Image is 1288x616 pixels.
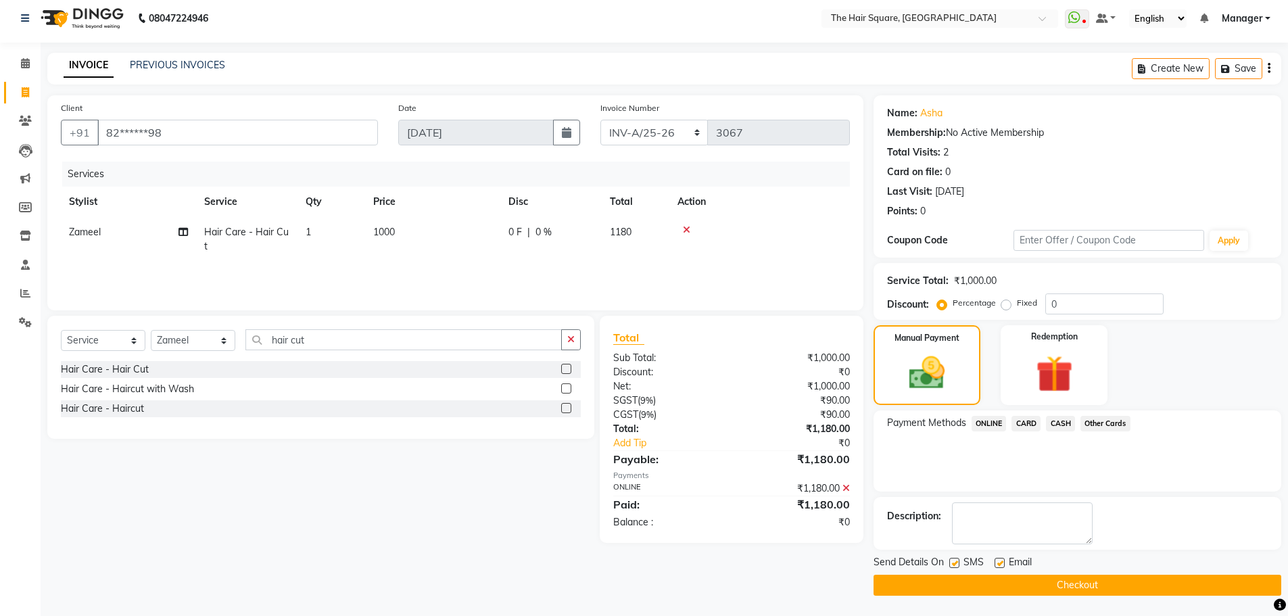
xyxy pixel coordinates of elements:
div: Description: [887,509,941,523]
div: Paid: [603,496,732,513]
span: Total [613,331,644,345]
div: Payable: [603,451,732,467]
div: Hair Care - Haircut with Wash [61,382,194,396]
div: 0 [920,204,926,218]
div: Services [62,162,860,187]
div: ₹1,000.00 [732,351,860,365]
div: ( ) [603,408,732,422]
span: 0 % [535,225,552,239]
div: ONLINE [603,481,732,496]
div: Name: [887,106,917,120]
span: SGST [613,394,638,406]
div: ( ) [603,394,732,408]
span: 9% [641,409,654,420]
div: 0 [945,165,951,179]
div: Points: [887,204,917,218]
button: +91 [61,120,99,145]
div: Discount: [603,365,732,379]
span: CGST [613,408,638,421]
th: Stylist [61,187,196,217]
button: Save [1215,58,1262,79]
span: CARD [1011,416,1041,431]
a: INVOICE [64,53,114,78]
div: Membership: [887,126,946,140]
div: Discount: [887,298,929,312]
th: Price [365,187,500,217]
div: Card on file: [887,165,943,179]
th: Disc [500,187,602,217]
button: Create New [1132,58,1210,79]
input: Search or Scan [245,329,562,350]
div: 2 [943,145,949,160]
label: Redemption [1031,331,1078,343]
div: ₹90.00 [732,394,860,408]
div: ₹1,180.00 [732,451,860,467]
div: Hair Care - Hair Cut [61,362,149,377]
span: Payment Methods [887,416,966,430]
label: Manual Payment [895,332,959,344]
span: Email [1009,555,1032,572]
th: Qty [297,187,365,217]
input: Search by Name/Mobile/Email/Code [97,120,378,145]
span: 1 [306,226,311,238]
a: Asha [920,106,943,120]
div: Hair Care - Haircut [61,402,144,416]
div: ₹1,180.00 [732,496,860,513]
div: Service Total: [887,274,949,288]
span: | [527,225,530,239]
th: Service [196,187,297,217]
div: ₹1,180.00 [732,422,860,436]
span: Other Cards [1080,416,1130,431]
a: PREVIOUS INVOICES [130,59,225,71]
span: 9% [640,395,653,406]
div: Total: [603,422,732,436]
span: Zameel [69,226,101,238]
div: Coupon Code [887,233,1014,247]
label: Client [61,102,82,114]
th: Action [669,187,850,217]
div: Net: [603,379,732,394]
span: CASH [1046,416,1075,431]
div: Total Visits: [887,145,940,160]
div: ₹90.00 [732,408,860,422]
span: 1000 [373,226,395,238]
div: Balance : [603,515,732,529]
label: Percentage [953,297,996,309]
span: 1180 [610,226,631,238]
span: Hair Care - Hair Cut [204,226,289,252]
div: ₹0 [732,365,860,379]
label: Date [398,102,416,114]
img: _cash.svg [898,352,956,394]
th: Total [602,187,669,217]
a: Add Tip [603,436,753,450]
div: ₹1,000.00 [732,379,860,394]
input: Enter Offer / Coupon Code [1013,230,1204,251]
div: Sub Total: [603,351,732,365]
div: ₹0 [732,515,860,529]
label: Fixed [1017,297,1037,309]
img: _gift.svg [1024,351,1084,397]
div: Payments [613,470,849,481]
div: ₹1,000.00 [954,274,997,288]
span: Manager [1222,11,1262,26]
span: SMS [963,555,984,572]
div: [DATE] [935,185,964,199]
button: Apply [1210,231,1248,251]
span: Send Details On [874,555,944,572]
span: ONLINE [972,416,1007,431]
button: Checkout [874,575,1281,596]
label: Invoice Number [600,102,659,114]
div: ₹1,180.00 [732,481,860,496]
div: No Active Membership [887,126,1268,140]
span: 0 F [508,225,522,239]
div: ₹0 [753,436,860,450]
div: Last Visit: [887,185,932,199]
